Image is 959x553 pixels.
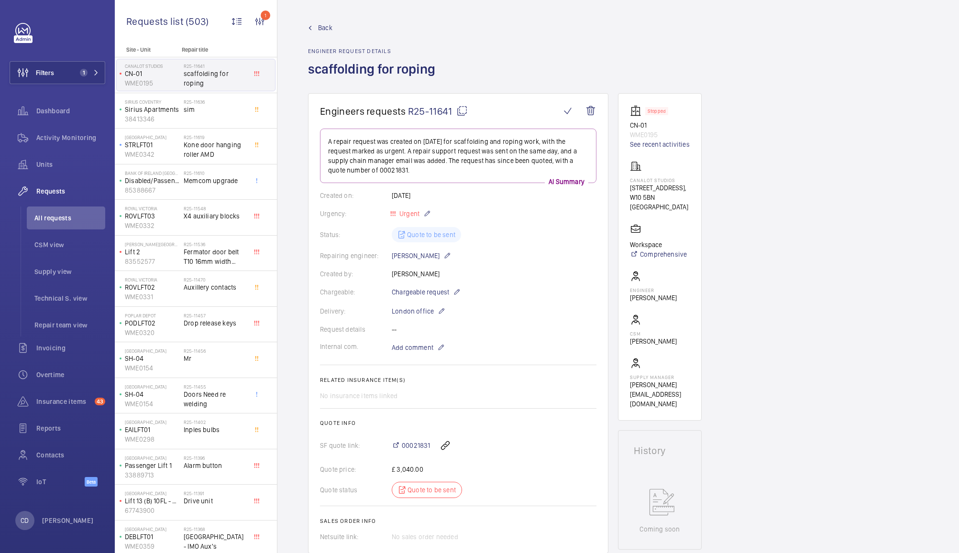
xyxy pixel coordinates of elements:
[630,287,677,293] p: Engineer
[184,170,247,176] h2: R25-11610
[125,114,180,124] p: 38413346
[184,354,247,363] span: Mr
[125,99,180,105] p: Sirius Coventry
[34,267,105,276] span: Supply view
[36,133,105,142] span: Activity Monitoring
[125,384,180,390] p: [GEOGRAPHIC_DATA]
[318,23,332,33] span: Back
[125,176,180,185] p: Disabled/Passenger Lift (2FLR)
[184,69,247,88] span: scaffolding for roping
[630,177,690,183] p: Canalot Studios
[184,134,247,140] h2: R25-11619
[630,105,645,117] img: elevator.svg
[308,60,441,93] h1: scaffolding for roping
[125,78,180,88] p: WME0195
[630,130,690,140] p: WME0195
[36,343,105,353] span: Invoicing
[125,434,180,444] p: WME0298
[182,46,245,53] p: Repair title
[125,150,180,159] p: WME0342
[125,419,180,425] p: [GEOGRAPHIC_DATA]
[630,193,690,212] p: W10 5BN [GEOGRAPHIC_DATA]
[125,490,180,496] p: [GEOGRAPHIC_DATA]
[125,221,180,230] p: WME0332
[630,374,690,380] p: Supply manager
[125,257,180,266] p: 83552577
[125,363,180,373] p: WME0154
[184,241,247,247] h2: R25-11536
[630,140,690,149] a: See recent activities
[184,496,247,506] span: Drive unit
[184,105,247,114] span: sim
[36,477,85,487] span: IoT
[630,293,677,303] p: [PERSON_NAME]
[125,247,180,257] p: Lift 2
[125,170,180,176] p: Bank Of Ireland [GEOGRAPHIC_DATA]
[184,313,247,318] h2: R25-11457
[184,99,247,105] h2: R25-11636
[85,477,98,487] span: Beta
[184,419,247,425] h2: R25-11402
[125,532,180,542] p: DEBLFT01
[126,15,186,27] span: Requests list
[184,455,247,461] h2: R25-11396
[34,293,105,303] span: Technical S. view
[80,69,88,76] span: 1
[125,496,180,506] p: Lift 13 (B) 10FL - KL B
[36,423,105,433] span: Reports
[125,354,180,363] p: SH-04
[639,524,680,534] p: Coming soon
[184,490,247,496] h2: R25-11391
[34,213,105,223] span: All requests
[392,441,430,450] a: 00021831
[320,420,596,426] h2: Quote info
[630,249,687,259] a: Comprehensive
[125,425,180,434] p: EAILFT01
[184,390,247,409] span: Doors Need re welding
[184,384,247,390] h2: R25-11455
[320,518,596,524] h2: Sales order info
[184,425,247,434] span: Inples bulbs
[34,240,105,249] span: CSM view
[184,318,247,328] span: Drop release keys
[125,506,180,515] p: 67743900
[125,105,180,114] p: Sirius Apartments
[184,526,247,532] h2: R25-11368
[630,336,677,346] p: [PERSON_NAME]
[125,140,180,150] p: STRLFT01
[125,241,180,247] p: [PERSON_NAME][GEOGRAPHIC_DATA]
[36,186,105,196] span: Requests
[125,206,180,211] p: Royal Victoria
[392,305,445,317] p: London office
[115,46,178,53] p: Site - Unit
[125,348,180,354] p: [GEOGRAPHIC_DATA]
[184,532,247,551] span: [GEOGRAPHIC_DATA] - IMO Aux's
[630,183,690,193] p: [STREET_ADDRESS],
[648,109,666,113] p: Stopped
[21,516,29,525] p: CD
[95,398,105,405] span: 43
[630,240,687,249] p: Workspace
[10,61,105,84] button: Filters1
[125,211,180,221] p: ROVLFT03
[402,441,430,450] span: 00021831
[125,282,180,292] p: ROVLFT02
[125,292,180,302] p: WME0331
[125,134,180,140] p: [GEOGRAPHIC_DATA]
[184,282,247,292] span: Auxillery contacts
[125,185,180,195] p: 85388667
[125,461,180,470] p: Passenger Lift 1
[184,140,247,159] span: Kone door hanging roller AMD
[36,68,54,77] span: Filters
[184,206,247,211] h2: R25-11548
[184,461,247,470] span: Alarm button
[36,450,105,460] span: Contacts
[320,377,596,383] h2: Related insurance item(s)
[634,446,686,455] h1: History
[125,399,180,409] p: WME0154
[320,105,406,117] span: Engineers requests
[42,516,94,525] p: [PERSON_NAME]
[184,247,247,266] span: Fermator door belt T10 16mm width 2100mm length
[328,137,588,175] p: A repair request was created on [DATE] for scaffolding and roping work, with the request marked a...
[125,542,180,551] p: WME0359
